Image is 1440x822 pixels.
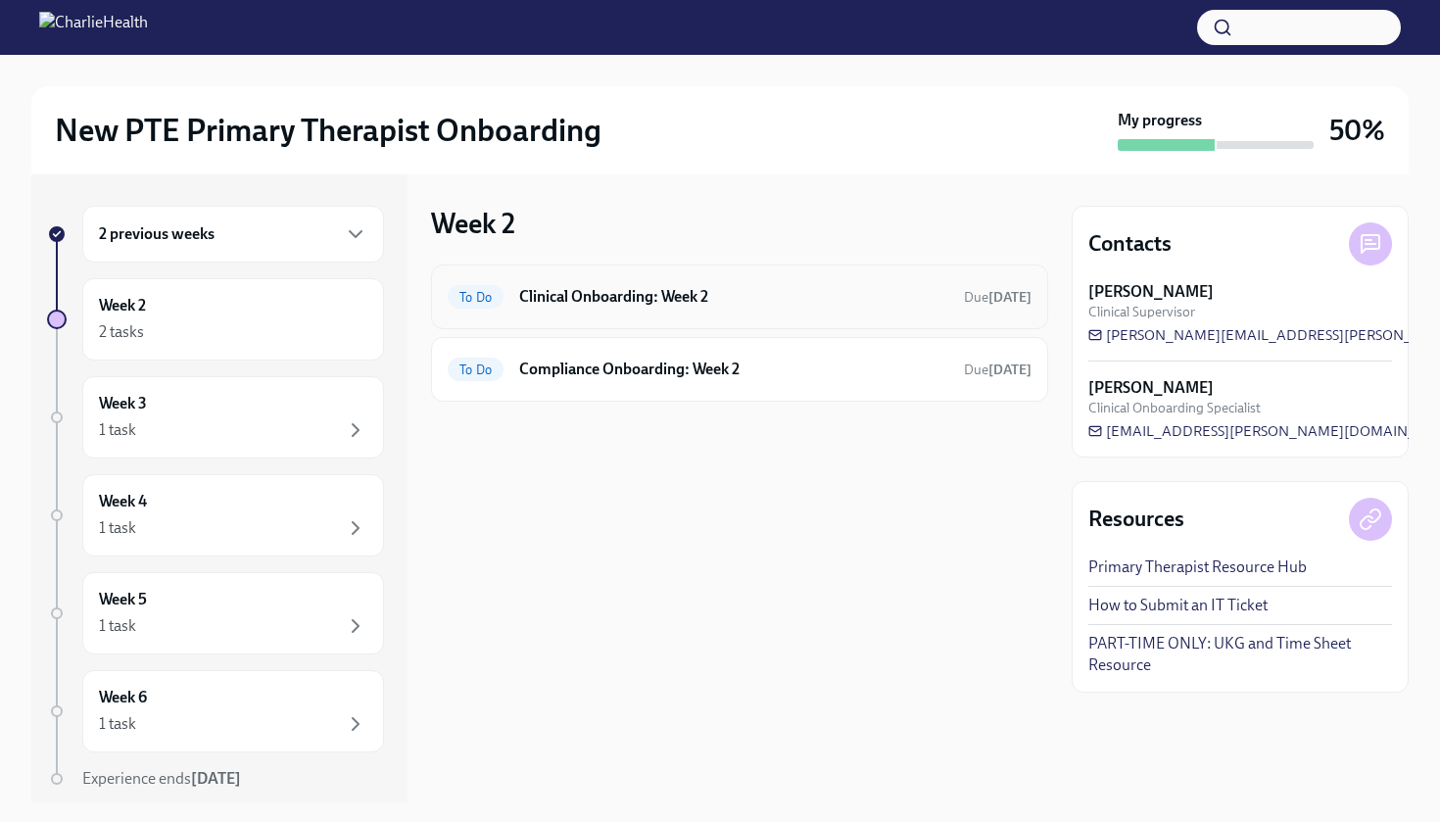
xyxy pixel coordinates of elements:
[1118,110,1202,131] strong: My progress
[1088,633,1392,676] a: PART-TIME ONLY: UKG and Time Sheet Resource
[39,12,148,43] img: CharlieHealth
[47,572,384,654] a: Week 51 task
[448,363,504,377] span: To Do
[1088,229,1172,259] h4: Contacts
[964,288,1032,307] span: September 6th, 2025 07:00
[99,491,147,512] h6: Week 4
[1088,556,1307,578] a: Primary Therapist Resource Hub
[99,713,136,735] div: 1 task
[99,223,215,245] h6: 2 previous weeks
[99,687,147,708] h6: Week 6
[519,286,948,308] h6: Clinical Onboarding: Week 2
[964,361,1032,379] span: September 6th, 2025 07:00
[519,359,948,380] h6: Compliance Onboarding: Week 2
[1088,399,1261,417] span: Clinical Onboarding Specialist
[99,615,136,637] div: 1 task
[99,321,144,343] div: 2 tasks
[431,206,515,241] h3: Week 2
[1088,595,1268,616] a: How to Submit an IT Ticket
[99,295,146,316] h6: Week 2
[448,354,1032,385] a: To DoCompliance Onboarding: Week 2Due[DATE]
[448,290,504,305] span: To Do
[1329,113,1385,148] h3: 50%
[99,419,136,441] div: 1 task
[55,111,601,150] h2: New PTE Primary Therapist Onboarding
[964,362,1032,378] span: Due
[964,289,1032,306] span: Due
[988,289,1032,306] strong: [DATE]
[47,474,384,556] a: Week 41 task
[1088,505,1184,534] h4: Resources
[448,281,1032,313] a: To DoClinical Onboarding: Week 2Due[DATE]
[82,206,384,263] div: 2 previous weeks
[82,769,241,788] span: Experience ends
[47,670,384,752] a: Week 61 task
[47,278,384,361] a: Week 22 tasks
[99,393,147,414] h6: Week 3
[99,589,147,610] h6: Week 5
[99,517,136,539] div: 1 task
[988,362,1032,378] strong: [DATE]
[47,376,384,459] a: Week 31 task
[1088,281,1214,303] strong: [PERSON_NAME]
[1088,303,1195,321] span: Clinical Supervisor
[191,769,241,788] strong: [DATE]
[1088,377,1214,399] strong: [PERSON_NAME]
